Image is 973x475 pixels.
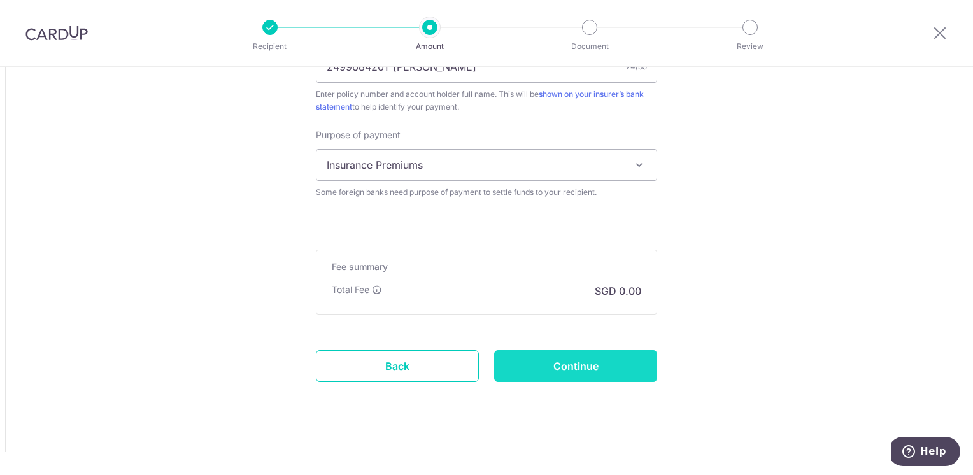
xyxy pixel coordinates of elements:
img: CardUp [25,25,88,41]
p: Recipient [223,40,317,53]
a: Back [316,350,479,382]
label: Purpose of payment [316,129,401,141]
p: Amount [383,40,477,53]
span: Insurance Premiums [316,150,657,180]
p: Total Fee [332,283,369,296]
span: Insurance Premiums [316,149,657,181]
iframe: Opens a widget where you can find more information [891,437,960,469]
p: SGD 0.00 [595,283,641,299]
h5: Fee summary [332,260,641,273]
div: 24/35 [626,60,647,73]
input: Continue [494,350,657,382]
div: Some foreign banks need purpose of payment to settle funds to your recipient. [316,186,657,199]
div: Enter policy number and account holder full name. This will be to help identify your payment. [316,88,657,113]
p: Document [543,40,637,53]
p: Review [703,40,797,53]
